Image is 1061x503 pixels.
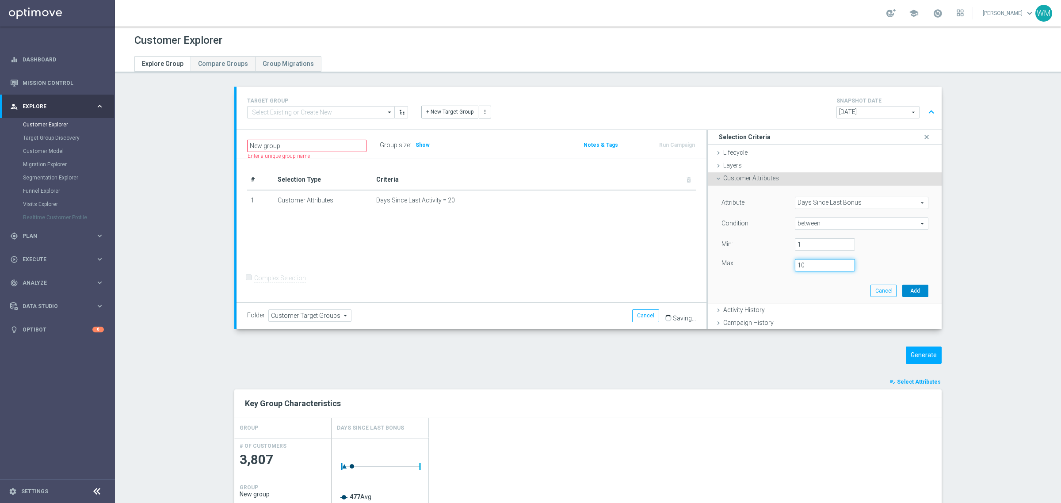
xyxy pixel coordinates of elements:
i: close [922,131,931,143]
span: Explore Group [142,60,183,67]
a: Migration Explorer [23,161,92,168]
button: track_changes Analyze keyboard_arrow_right [10,279,104,286]
h2: Key Group Characteristics [245,398,931,409]
label: Min: [721,240,733,248]
button: Generate [906,347,942,364]
span: Days Since Last Activity = 20 [376,197,455,204]
span: Campaign History [723,319,774,326]
i: play_circle_outline [10,255,18,263]
label: Complex Selection [254,274,306,282]
div: TARGET GROUP arrow_drop_down + New Target Group more_vert SNAPSHOT DATE arrow_drop_down expand_less [247,95,931,121]
button: gps_fixed Plan keyboard_arrow_right [10,232,104,240]
i: lightbulb [10,326,18,334]
span: keyboard_arrow_down [1025,8,1034,18]
h4: GROUP [240,420,258,436]
h4: GROUP [240,484,258,491]
div: Execute [10,255,95,263]
span: Data Studio [23,304,95,309]
label: Group size [380,141,410,149]
div: Funnel Explorer [23,184,114,198]
div: Analyze [10,279,95,287]
button: playlist_add_check Select Attributes [889,377,942,387]
a: Dashboard [23,48,104,71]
div: Plan [10,232,95,240]
div: Customer Explorer [23,118,114,131]
div: WM [1035,5,1052,22]
i: playlist_add_check [889,379,896,385]
span: Explore [23,104,95,109]
a: Customer Explorer [23,121,92,128]
button: + New Target Group [421,106,478,118]
lable: Attribute [721,199,744,206]
i: keyboard_arrow_right [95,302,104,310]
button: Cancel [870,285,897,297]
h1: Customer Explorer [134,34,222,47]
button: expand_less [925,104,938,121]
div: Data Studio [10,302,95,310]
label: : [410,141,411,149]
span: Layers [723,162,742,169]
h4: TARGET GROUP [247,98,408,104]
i: track_changes [10,279,18,287]
i: person_search [10,103,18,111]
input: Enter a name for this target group [247,140,366,152]
span: school [909,8,919,18]
text: Avg [350,493,371,500]
i: arrow_drop_down [385,107,394,118]
i: keyboard_arrow_right [95,255,104,263]
i: settings [9,488,17,495]
span: Lifecycle [723,149,748,156]
div: Visits Explorer [23,198,114,211]
span: Criteria [376,176,399,183]
i: keyboard_arrow_right [95,278,104,287]
label: Max: [721,259,735,267]
h4: SNAPSHOT DATE [836,98,938,104]
th: # [247,170,274,190]
a: Customer Model [23,148,92,155]
div: play_circle_outline Execute keyboard_arrow_right [10,256,104,263]
div: Explore [10,103,95,111]
span: Customer Attributes [723,175,779,182]
div: Realtime Customer Profile [23,211,114,224]
div: Dashboard [10,48,104,71]
lable: Condition [721,220,748,227]
button: equalizer Dashboard [10,56,104,63]
span: Activity History [723,306,765,313]
span: Execute [23,257,95,262]
div: Segmentation Explorer [23,171,114,184]
a: Settings [21,489,48,494]
button: person_search Explore keyboard_arrow_right [10,103,104,110]
i: more_vert [482,109,488,115]
div: lightbulb Optibot 6 [10,326,104,333]
div: Migration Explorer [23,158,114,171]
span: New group [240,491,326,498]
button: Cancel [632,309,659,322]
a: Visits Explorer [23,201,92,208]
div: Mission Control [10,71,104,95]
a: Target Group Discovery [23,134,92,141]
div: Optibot [10,318,104,341]
h3: Selection Criteria [719,133,771,141]
input: Select Existing or Create New [247,106,395,118]
td: 1 [247,190,274,212]
div: 6 [92,327,104,332]
th: Selection Type [274,170,373,190]
td: Customer Attributes [274,190,373,212]
div: Mission Control [10,80,104,87]
i: keyboard_arrow_right [95,232,104,240]
label: Enter a unique group name [248,152,310,160]
a: Funnel Explorer [23,187,92,194]
label: Folder [247,312,265,319]
a: Segmentation Explorer [23,174,92,181]
tspan: 477 [350,493,360,500]
button: Notes & Tags [583,140,619,150]
button: Data Studio keyboard_arrow_right [10,303,104,310]
i: keyboard_arrow_right [95,102,104,111]
span: Plan [23,233,95,239]
button: more_vert [479,106,491,118]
